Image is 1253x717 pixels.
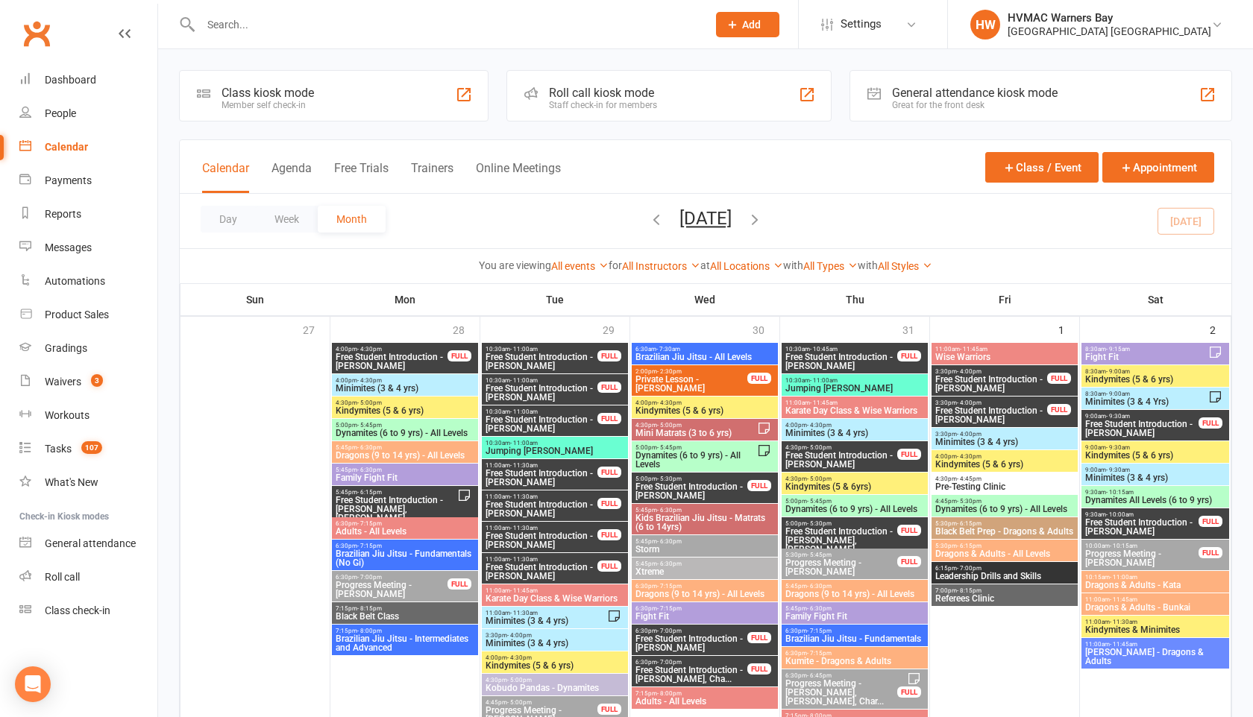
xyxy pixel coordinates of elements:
span: 10:15am [1084,574,1226,581]
span: 4:30pm [335,399,475,406]
span: 4:30pm [635,422,757,429]
span: 5:45pm [335,444,475,451]
span: 5:00pm [335,422,475,429]
span: - 6:30pm [807,605,832,612]
div: 1 [1058,317,1079,341]
div: FULL [597,560,621,572]
button: Add [716,12,779,37]
span: 11:00am [485,610,607,616]
span: - 6:15pm [957,543,982,549]
div: Payments [45,174,92,186]
span: Free Student Introduction - [PERSON_NAME] [485,353,598,370]
span: Dragons & Adults - All Levels [935,549,1075,558]
span: Minimites (3 & 4 yrs) [485,616,607,625]
span: Xtreme [635,567,775,576]
span: 5:00pm [635,476,748,482]
div: HVMAC Warners Bay [1008,11,1211,25]
span: - 4:00pm [957,399,982,406]
span: Brazilian Jiu Jitsu - All Levels [635,353,775,361]
span: 11:00am [1084,619,1226,625]
span: - 6:30pm [357,467,382,473]
span: Black Belt Prep - Dragons & Adults [935,527,1075,536]
span: 5:45pm [635,538,775,545]
span: 4:30pm [785,444,898,451]
span: Karate Day Class & Wise Warriors [785,406,925,415]
span: - 11:30am [510,462,538,469]
a: General attendance kiosk mode [19,527,157,560]
div: Roll call kiosk mode [549,86,657,100]
span: - 7:15pm [357,520,382,527]
span: Dragons (9 to 14 yrs) - All Levels [785,590,925,598]
span: 7:15pm [335,605,475,612]
span: Storm [635,545,775,554]
span: - 6:15pm [957,520,982,527]
span: 9:00am [1084,444,1226,451]
span: Adults - All Levels [335,527,475,536]
span: 11:00am [485,462,598,469]
button: Day [201,206,256,233]
span: - 5:00pm [807,444,832,451]
span: Add [742,19,761,31]
span: - 4:30pm [807,422,832,429]
div: 31 [902,317,929,341]
span: 6:30pm [335,574,448,581]
span: 4:30pm [785,476,925,482]
span: - 11:30am [510,525,538,531]
div: Class kiosk mode [222,86,314,100]
span: - 6:30pm [657,538,682,545]
span: 10:30am [485,346,598,353]
span: Minimites (3 & 4 yrs) [335,384,475,393]
span: Jumping [PERSON_NAME] [785,384,925,393]
span: 7:00pm [935,587,1075,594]
a: Reports [19,198,157,231]
span: 11:00am [485,525,598,531]
span: - 5:30pm [657,476,682,482]
button: Month [318,206,386,233]
button: [DATE] [679,208,732,229]
span: Free Student Introduction - [PERSON_NAME] [485,563,598,581]
span: 10:30am [785,377,925,384]
span: 6:15pm [935,565,1075,572]
strong: at [700,259,710,271]
span: Minimites (3 & 4 yrs) [935,438,1075,446]
span: - 11:45am [960,346,987,353]
span: 5:45pm [785,605,925,612]
span: Karate Day Class & Wise Warriors [485,594,625,603]
span: 3:30pm [935,431,1075,438]
span: 4:00pm [935,453,1075,460]
span: Free Student Introduction - [PERSON_NAME] [485,500,598,518]
span: 3 [91,374,103,387]
span: Dragons & Adults - Kata [1084,581,1226,590]
span: 4:00pm [335,346,448,353]
span: Kids Brazilian Jiu Jitsu - Matrats (6 to 14yrs) [635,514,775,531]
span: Dynamites (6 to 9 yrs) - All Levels [935,505,1075,514]
span: 5:30pm [935,543,1075,549]
span: - 6:30pm [657,507,682,514]
span: Free Student Introduction - [PERSON_NAME] [485,469,598,487]
span: - 10:45am [810,346,838,353]
span: - 9:30am [1106,444,1130,451]
span: - 4:30pm [357,377,382,384]
span: 8:30am [1084,346,1208,353]
span: 5:00pm [635,444,757,451]
div: Open Intercom Messenger [15,666,51,702]
button: Class / Event [985,152,1099,183]
span: Kindymites (5 & 6yrs) [785,482,925,491]
a: All Styles [878,260,932,272]
span: 3:30pm [935,368,1048,375]
th: Fri [930,284,1080,315]
a: Class kiosk mode [19,594,157,628]
span: 11:00am [785,399,925,406]
span: Black Belt Class [335,612,475,621]
div: Tasks [45,443,72,455]
a: All Locations [710,260,783,272]
span: 6:30pm [335,543,475,549]
span: 10:30am [485,408,598,415]
span: - 9:00am [1106,368,1130,375]
span: - 10:15am [1106,489,1134,496]
span: Dynamites (6 to 9 yrs) - All Levels [335,429,475,438]
span: Kindymites (5 & 6 yrs) [1084,451,1226,460]
div: FULL [447,350,471,361]
span: - 5:45pm [357,422,382,429]
span: Free Student Introduction - [PERSON_NAME] [785,353,898,370]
